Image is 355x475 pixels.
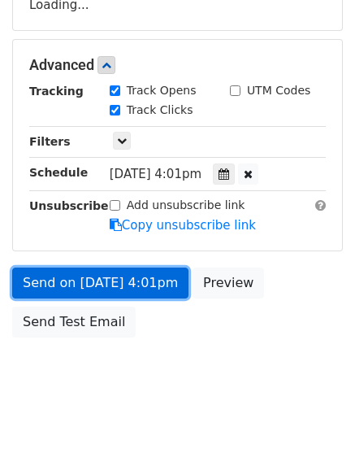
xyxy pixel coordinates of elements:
[110,167,201,181] span: [DATE] 4:01pm
[12,268,188,299] a: Send on [DATE] 4:01pm
[29,199,109,212] strong: Unsubscribe
[29,166,88,179] strong: Schedule
[127,102,193,119] label: Track Clicks
[12,307,136,338] a: Send Test Email
[274,397,355,475] iframe: Chat Widget
[29,135,71,148] strong: Filters
[29,56,326,74] h5: Advanced
[193,268,264,299] a: Preview
[247,82,310,99] label: UTM Codes
[29,85,84,98] strong: Tracking
[110,218,256,233] a: Copy unsubscribe link
[127,197,245,214] label: Add unsubscribe link
[127,82,197,99] label: Track Opens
